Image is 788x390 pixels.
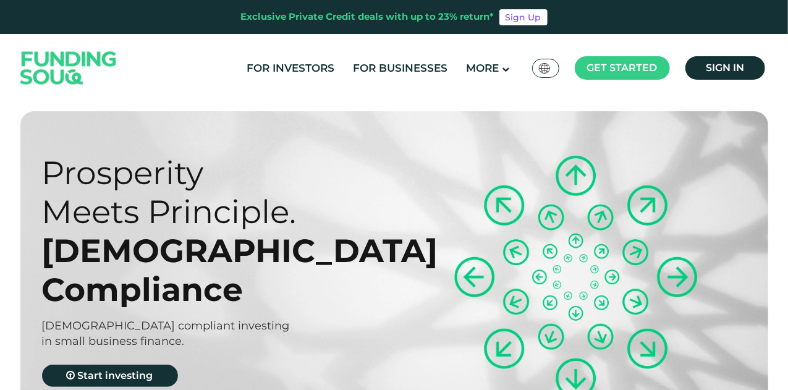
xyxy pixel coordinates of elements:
[587,62,658,74] span: Get started
[244,58,337,78] a: For Investors
[499,9,548,25] a: Sign Up
[8,37,129,100] img: Logo
[42,192,416,231] div: Meets Principle.
[466,62,499,74] span: More
[42,365,178,387] a: Start investing
[539,63,550,74] img: SA Flag
[685,56,765,80] a: Sign in
[42,153,416,192] div: Prosperity
[350,58,451,78] a: For Businesses
[42,231,416,309] div: [DEMOGRAPHIC_DATA] Compliance
[241,10,494,24] div: Exclusive Private Credit deals with up to 23% return*
[78,370,153,381] span: Start investing
[42,334,416,349] div: in small business finance.
[42,318,416,334] div: [DEMOGRAPHIC_DATA] compliant investing
[706,62,744,74] span: Sign in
